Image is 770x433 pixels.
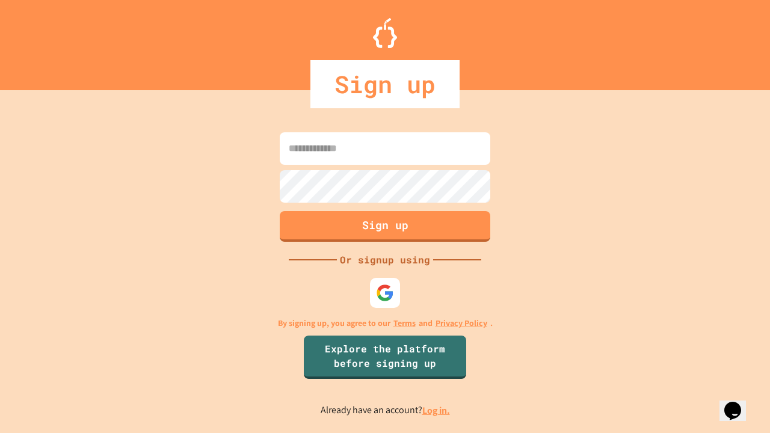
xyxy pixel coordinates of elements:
[373,18,397,48] img: Logo.svg
[376,284,394,302] img: google-icon.svg
[304,336,466,379] a: Explore the platform before signing up
[422,404,450,417] a: Log in.
[280,211,490,242] button: Sign up
[436,317,487,330] a: Privacy Policy
[719,385,758,421] iframe: chat widget
[337,253,433,267] div: Or signup using
[278,317,493,330] p: By signing up, you agree to our and .
[321,403,450,418] p: Already have an account?
[393,317,416,330] a: Terms
[310,60,460,108] div: Sign up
